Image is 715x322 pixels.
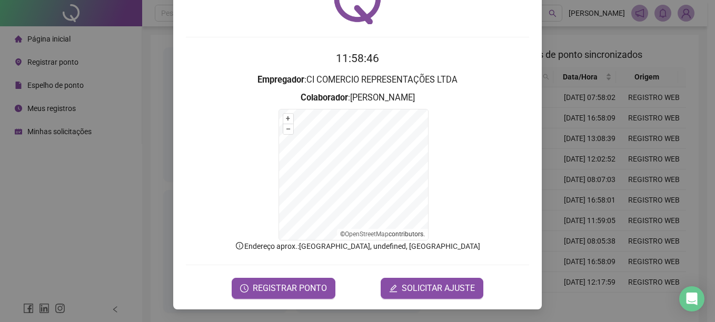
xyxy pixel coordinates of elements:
[336,52,379,65] time: 11:58:46
[240,284,249,293] span: clock-circle
[257,75,304,85] strong: Empregador
[389,284,398,293] span: edit
[402,282,475,295] span: SOLICITAR AJUSTE
[679,286,704,311] div: Open Intercom Messenger
[301,93,348,103] strong: Colaborador
[253,282,327,295] span: REGISTRAR PONTO
[345,230,389,238] a: OpenStreetMap
[340,230,425,238] li: © contributors.
[186,91,529,105] h3: : [PERSON_NAME]
[381,278,483,299] button: editSOLICITAR AJUSTE
[186,240,529,252] p: Endereço aprox. : [GEOGRAPHIC_DATA], undefined, [GEOGRAPHIC_DATA]
[235,241,244,250] span: info-circle
[283,114,293,124] button: +
[283,124,293,134] button: –
[232,278,335,299] button: REGISTRAR PONTO
[186,73,529,87] h3: : CI COMERCIO REPRESENTAÇÕES LTDA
